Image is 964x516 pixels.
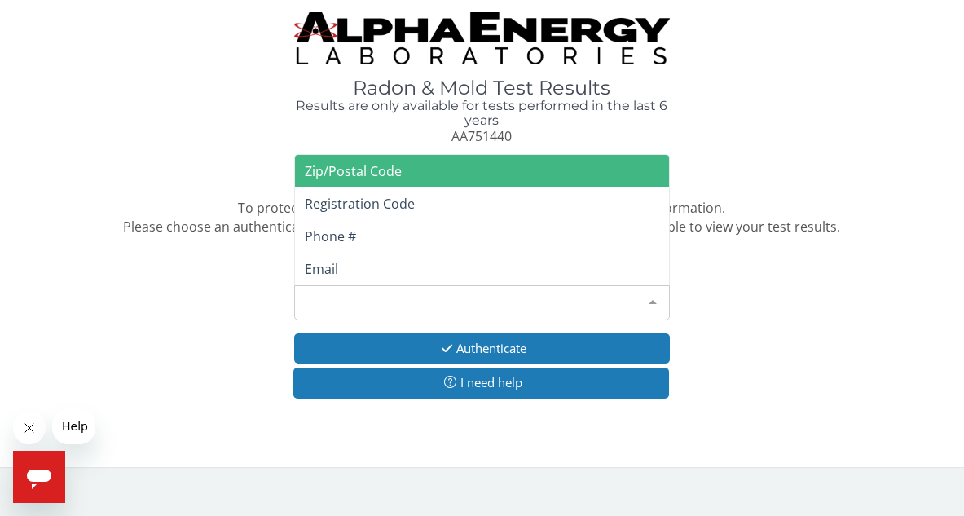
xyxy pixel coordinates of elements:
img: TightCrop.jpg [294,12,670,64]
h1: Radon & Mold Test Results [294,77,670,99]
iframe: Button to launch messaging window [13,451,65,503]
button: Authenticate [294,333,670,364]
span: To protect your confidential test results, we need to confirm some information. Please choose an ... [123,199,840,236]
iframe: Close message [13,412,46,444]
span: Zip/Postal Code [305,162,402,180]
span: Phone # [305,227,356,245]
button: I need help [293,368,669,398]
span: Email [305,260,338,278]
span: AA751440 [451,127,512,145]
h4: Results are only available for tests performed in the last 6 years [294,99,670,127]
iframe: Message from company [52,408,95,444]
span: Registration Code [305,195,415,213]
